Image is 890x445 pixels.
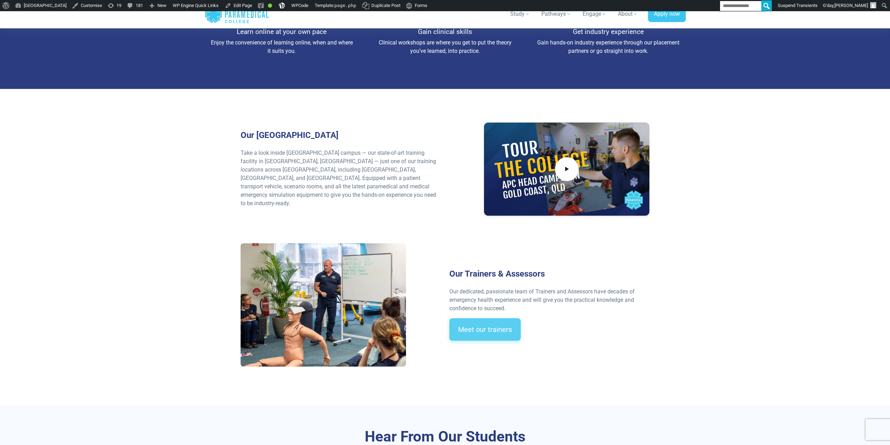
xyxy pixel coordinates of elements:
a: Pathways [537,4,576,24]
p: Our dedicated, passionate team of Trainers and Assessors have decades of emergency health experie... [449,287,650,313]
a: Study [506,4,534,24]
p: Take a look inside [GEOGRAPHIC_DATA] campus — our state-of-art training facility in [GEOGRAPHIC_D... [241,149,441,208]
div: Good [268,4,272,8]
a: Engage [578,4,611,24]
h4: Get industry experience [536,28,680,36]
a: About [614,4,642,24]
p: Gain hands-on industry experience through our placement partners or go straight into work. [536,39,680,55]
h3: Our Trainers & Assessors [449,269,650,279]
p: Enjoy the convenience of learning online, when and where it suits you. [210,39,354,55]
a: Apply now [648,6,686,22]
a: Meet our trainers [449,318,521,341]
span: page.php [334,3,356,8]
h3: Our [GEOGRAPHIC_DATA] [241,130,441,140]
span: [PERSON_NAME] [834,3,868,8]
h4: Gain clinical skills [373,28,517,36]
h4: Learn online at your own pace [210,28,354,36]
a: Australian Paramedical College [205,3,269,26]
p: Clinical workshops are where you get to put the theory you’ve learned, into practice. [373,39,517,55]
